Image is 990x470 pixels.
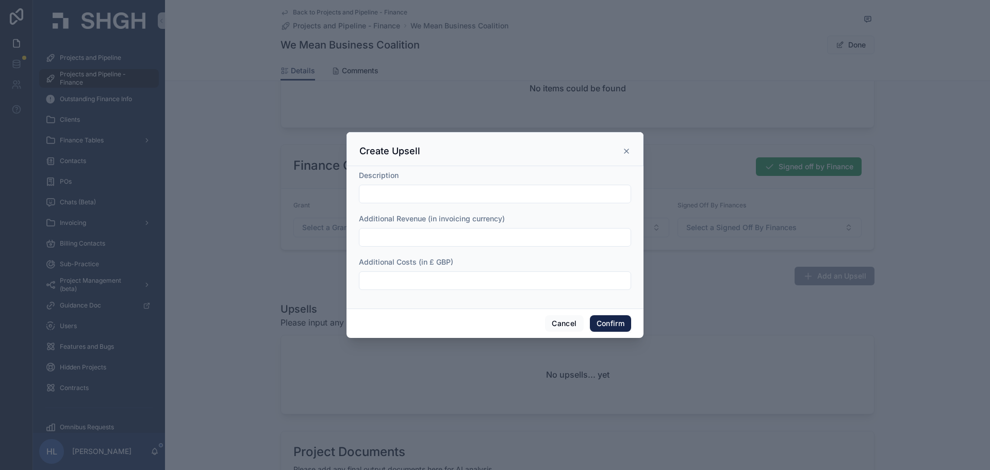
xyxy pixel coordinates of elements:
button: Cancel [545,315,583,332]
button: Confirm [590,315,631,332]
span: Additional Revenue (in invoicing currency) [359,214,505,223]
span: Additional Costs (in £ GBP) [359,257,453,266]
h3: Create Upsell [359,145,420,157]
span: Description [359,171,399,180]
